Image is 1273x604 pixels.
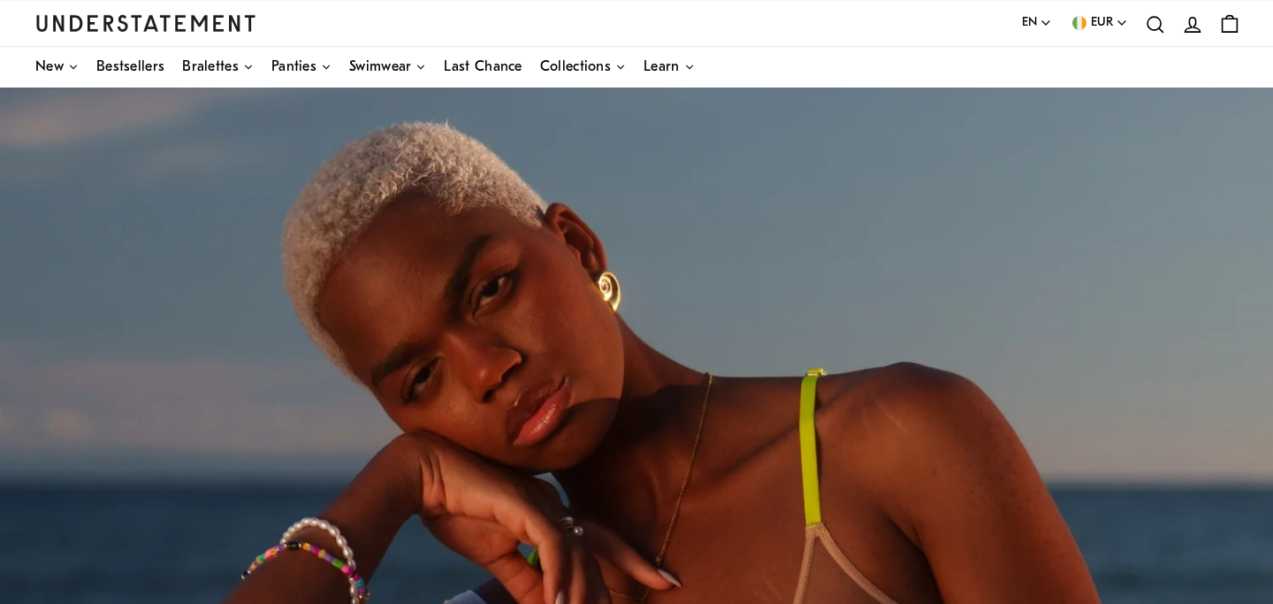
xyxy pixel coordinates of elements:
a: Swimwear [349,47,426,88]
span: Panties [271,60,316,74]
span: Bestsellers [96,60,164,74]
a: Bralettes [182,47,254,88]
a: Bestsellers [96,47,164,88]
button: EUR [1070,13,1128,33]
span: Bralettes [182,60,239,74]
a: New [35,47,79,88]
span: Learn [644,60,680,74]
a: Collections [540,47,626,88]
a: Learn [644,47,695,88]
span: New [35,60,64,74]
span: Last Chance [444,60,522,74]
span: Collections [540,60,611,74]
a: Understatement Homepage [35,15,256,31]
span: Swimwear [349,60,411,74]
a: Last Chance [444,47,522,88]
span: EN [1022,13,1037,33]
a: Panties [271,47,332,88]
span: EUR [1091,13,1113,33]
button: EN [1022,13,1052,33]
